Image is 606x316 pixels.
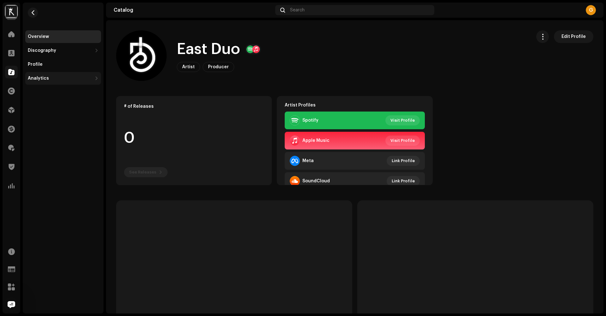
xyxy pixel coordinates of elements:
span: Messages [84,213,106,217]
div: Chat with us [13,80,105,86]
span: Edit Profile [561,30,586,43]
img: Profile image for Support [86,10,98,23]
span: Artist [182,65,195,69]
span: Search [290,8,305,13]
span: Visit Profile [390,114,415,127]
div: Chat with usWe typically reply within 12 hours [6,74,120,98]
button: Edit Profile [554,30,593,43]
div: Discography [28,48,56,53]
strong: Artist Profiles [285,103,316,108]
button: Visit Profile [385,115,420,125]
img: logo [13,12,23,22]
div: Create a ticket [13,107,113,113]
span: Home [24,213,39,217]
h1: East Duo [177,39,240,59]
div: Spotify [302,118,318,123]
re-m-nav-dropdown: Discography [25,44,101,57]
button: Visit Profile [385,136,420,146]
button: Messages [63,197,126,222]
span: Producer [208,65,229,69]
button: Link Profile [387,176,420,186]
div: We typically reply within 12 hours [13,86,105,93]
div: Customer Support [13,118,106,125]
p: Hi Gvantsa 👋 [13,45,114,56]
div: Catalog [114,8,273,13]
div: SoundCloud [302,179,330,184]
div: Profile [28,62,43,67]
re-o-card-data: # of Releases [116,96,272,185]
div: Customer Support [9,116,117,128]
iframe: Intercom live chat [4,297,19,312]
span: Visit Profile [390,134,415,147]
img: e9e70cf3-c49a-424f-98c5-fab0222053be [5,5,18,18]
div: Meta [302,158,314,163]
span: Link Profile [392,175,415,187]
re-m-nav-item: Profile [25,58,101,71]
div: G [586,5,596,15]
re-m-nav-item: Overview [25,30,101,43]
div: Overview [28,34,49,39]
div: Close [109,10,120,21]
div: Analytics [28,76,49,81]
p: How can we help? [13,56,114,66]
span: Link Profile [392,155,415,167]
img: 33f931a3-01b6-4193-930a-fdcf24b93069 [116,30,167,81]
re-m-nav-dropdown: Analytics [25,72,101,85]
button: Link Profile [387,156,420,166]
div: Apple Music [302,138,330,143]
